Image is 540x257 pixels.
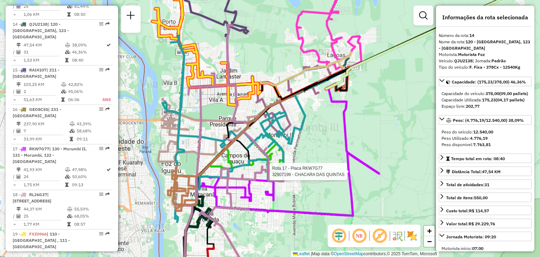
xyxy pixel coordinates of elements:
span: | 110 - [GEOGRAPHIC_DATA] , 111 - [GEOGRAPHIC_DATA] [13,231,70,249]
span: Capacidade: (175,23/378,00) 46,36% [452,79,526,84]
td: 31 [23,49,65,56]
div: Distância Total: [446,169,501,175]
span: Exibir rótulo [371,227,388,244]
strong: 550,00 [474,195,488,200]
a: Jornada Motorista: 09:20 [439,232,532,241]
em: Opções [99,192,103,196]
td: 7 [23,127,69,134]
span: GEO8C55 [29,107,48,112]
span: FXZ0966 [29,231,47,237]
a: Zoom in [424,226,435,236]
td: 1,77 KM [23,221,67,228]
i: % de utilização da cubagem [61,89,66,94]
strong: 378,00 [486,91,499,96]
a: Tempo total em rota: 08:40 [439,153,532,163]
div: Número da rota: [439,32,532,39]
td: 44,37 KM [23,206,67,213]
strong: 202,77 [466,104,480,109]
td: 46,36% [72,49,106,56]
a: Zoom out [424,236,435,247]
a: Leaflet [293,251,310,256]
i: Tempo total em rota [67,12,71,17]
td: 33,99 KM [23,136,69,143]
span: | Jornada: [472,58,506,63]
span: − [427,237,432,246]
span: | 211 - [GEOGRAPHIC_DATA] [13,67,59,79]
div: Motorista início: [442,245,529,252]
a: Total de itens:550,00 [439,193,532,202]
span: Peso: (4.776,19/12.540,00) 38,09% [453,118,524,123]
td: 45,06% [68,88,95,95]
td: 55,59% [74,206,109,213]
i: Total de Atividades [17,175,21,179]
i: % de utilização da cubagem [67,214,72,218]
em: Rota exportada [105,68,110,72]
i: Tempo total em rota [61,98,65,102]
i: % de utilização do peso [61,82,66,87]
td: 2 [23,88,61,95]
i: % de utilização do peso [67,207,72,211]
td: 237,90 KM [23,120,69,127]
div: Peso: (4.776,19/12.540,00) 38,09% [439,126,532,151]
td: = [13,96,16,103]
strong: (09,00 pallets) [499,91,528,96]
td: = [13,221,16,228]
td: 41,93 KM [23,166,65,173]
td: 06:06 [68,96,95,103]
td: 43,39% [76,120,110,127]
strong: R$ 114,57 [469,208,489,213]
strong: Motorista Foz [458,52,485,57]
i: % de utilização do peso [70,122,75,126]
span: 14 - [13,21,69,39]
strong: 4.776,19 [470,136,488,141]
span: | 231 - [GEOGRAPHIC_DATA] [13,107,61,118]
i: Total de Atividades [17,129,21,133]
span: 17 - [13,146,87,164]
img: Fluxo de ruas [392,230,403,242]
div: Capacidade do veículo: [442,90,529,97]
td: / [13,3,16,10]
div: Capacidade Utilizada: [442,97,529,103]
i: % de utilização da cubagem [67,4,72,8]
strong: 14 [469,33,474,38]
span: Ocultar deslocamento [330,227,347,244]
strong: 07:00 [472,246,483,251]
a: Valor total:R$ 29.229,76 [439,219,532,228]
div: Total de itens: [446,195,488,201]
td: 51,63 KM [23,96,61,103]
td: = [13,11,16,18]
em: Opções [99,68,103,72]
strong: F. Fixa - 378Cx - 12540Kg [469,64,520,70]
em: Opções [99,22,103,26]
span: RAI4107 [29,67,46,73]
i: Tempo total em rota [65,58,69,62]
a: OpenStreetMap [334,251,364,256]
em: Opções [99,232,103,236]
span: Ocultar NR [351,227,368,244]
span: | 130 - Morumbi II, 131 - Morumbi, 132 - [GEOGRAPHIC_DATA] [13,146,87,164]
span: Total de atividades: [446,182,489,187]
div: Valor total: [446,221,495,227]
td: 81,44% [74,3,109,10]
td: 09:13 [72,181,106,188]
a: Peso: (4.776,19/12.540,00) 38,09% [439,115,532,125]
span: | [STREET_ADDRESS] [13,192,51,203]
td: 42,82% [68,81,95,88]
td: / [13,173,16,180]
i: Distância Total [17,82,21,87]
span: | [311,251,312,256]
span: 19 - [13,231,70,249]
div: Nome da rota: [439,39,532,51]
i: Rota otimizada [107,43,111,47]
div: Peso disponível: [442,142,529,148]
td: 58,68% [76,127,110,134]
i: Rota otimizada [107,168,111,172]
div: Peso Utilizado: [442,135,529,142]
i: % de utilização da cubagem [65,175,70,179]
strong: (04,17 pallets) [496,97,525,102]
td: / [13,127,16,134]
div: Motorista: [439,51,532,58]
em: Rota exportada [105,192,110,196]
strong: R$ 29.229,76 [469,221,495,226]
td: 47,98% [72,166,106,173]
